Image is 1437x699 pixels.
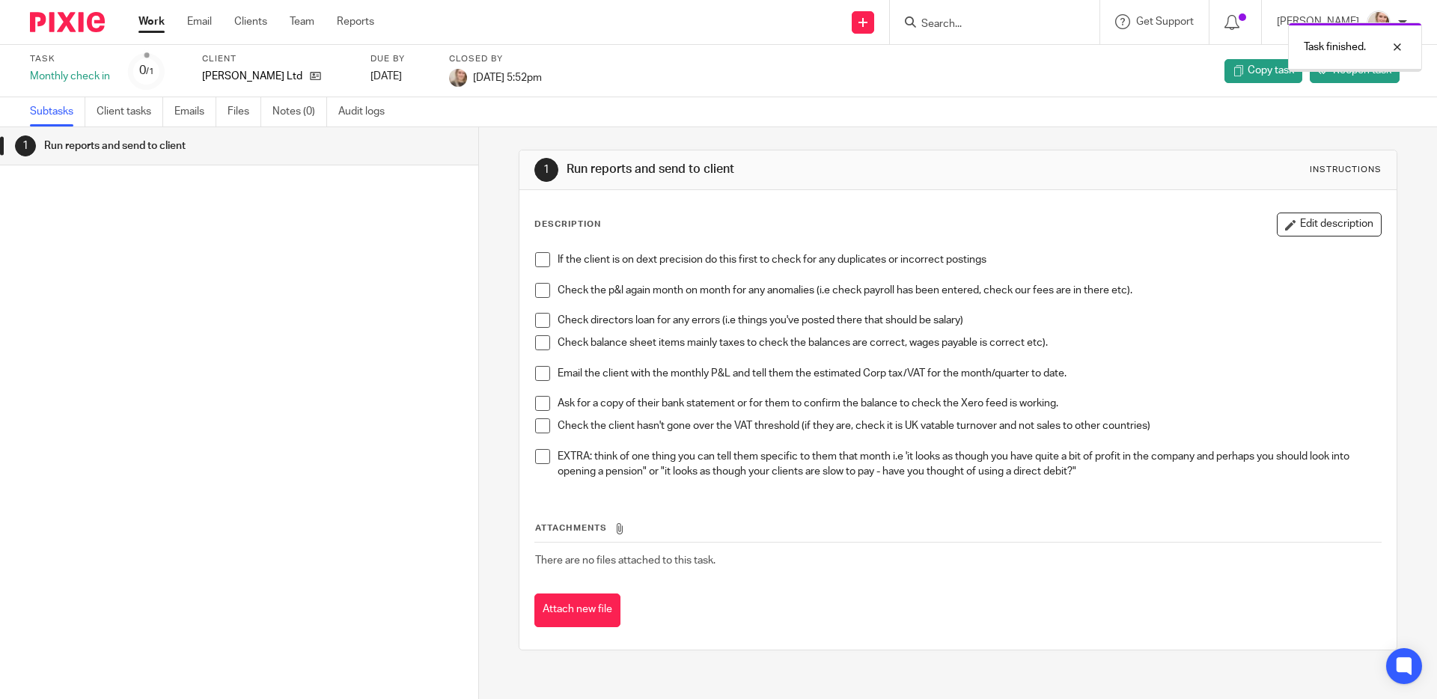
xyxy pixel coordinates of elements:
button: Attach new file [534,593,620,627]
p: Email the client with the monthly P&L and tell them the estimated Corp tax/VAT for the month/quar... [558,366,1380,381]
label: Client [202,53,352,65]
a: Audit logs [338,97,396,126]
a: Client tasks [97,97,163,126]
p: Check the p&l again month on month for any anomalies (i.e check payroll has been entered, check o... [558,283,1380,298]
a: Files [228,97,261,126]
img: Pixie [30,12,105,32]
p: [PERSON_NAME] Ltd [202,69,302,84]
a: Emails [174,97,216,126]
span: There are no files attached to this task. [535,555,716,566]
p: If the client is on dext precision do this first to check for any duplicates or incorrect postings [558,252,1380,267]
div: Instructions [1310,164,1382,176]
label: Closed by [449,53,542,65]
label: Due by [370,53,430,65]
img: IMG_7594.jpg [1367,10,1391,34]
small: /1 [146,67,154,76]
a: Reports [337,14,374,29]
h1: Run reports and send to client [44,135,324,157]
a: Work [138,14,165,29]
p: Ask for a copy of their bank statement or for them to confirm the balance to check the Xero feed ... [558,396,1380,411]
p: Check balance sheet items mainly taxes to check the balances are correct, wages payable is correc... [558,335,1380,350]
div: 1 [15,135,36,156]
p: Task finished. [1304,40,1366,55]
div: 1 [534,158,558,182]
div: Monthly check in [30,69,110,84]
button: Edit description [1277,213,1382,236]
label: Task [30,53,110,65]
a: Clients [234,14,267,29]
a: Notes (0) [272,97,327,126]
a: Email [187,14,212,29]
span: [DATE] 5:52pm [473,72,542,82]
a: Team [290,14,314,29]
a: Subtasks [30,97,85,126]
span: Attachments [535,524,607,532]
p: Description [534,219,601,231]
h1: Run reports and send to client [567,162,990,177]
img: IMG_7594.jpg [449,69,467,87]
p: Check directors loan for any errors (i.e things you've posted there that should be salary) [558,313,1380,328]
div: 0 [139,62,154,79]
p: EXTRA: think of one thing you can tell them specific to them that month i.e 'it looks as though y... [558,449,1380,480]
div: [DATE] [370,69,430,84]
p: Check the client hasn't gone over the VAT threshold (if they are, check it is UK vatable turnover... [558,418,1380,433]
